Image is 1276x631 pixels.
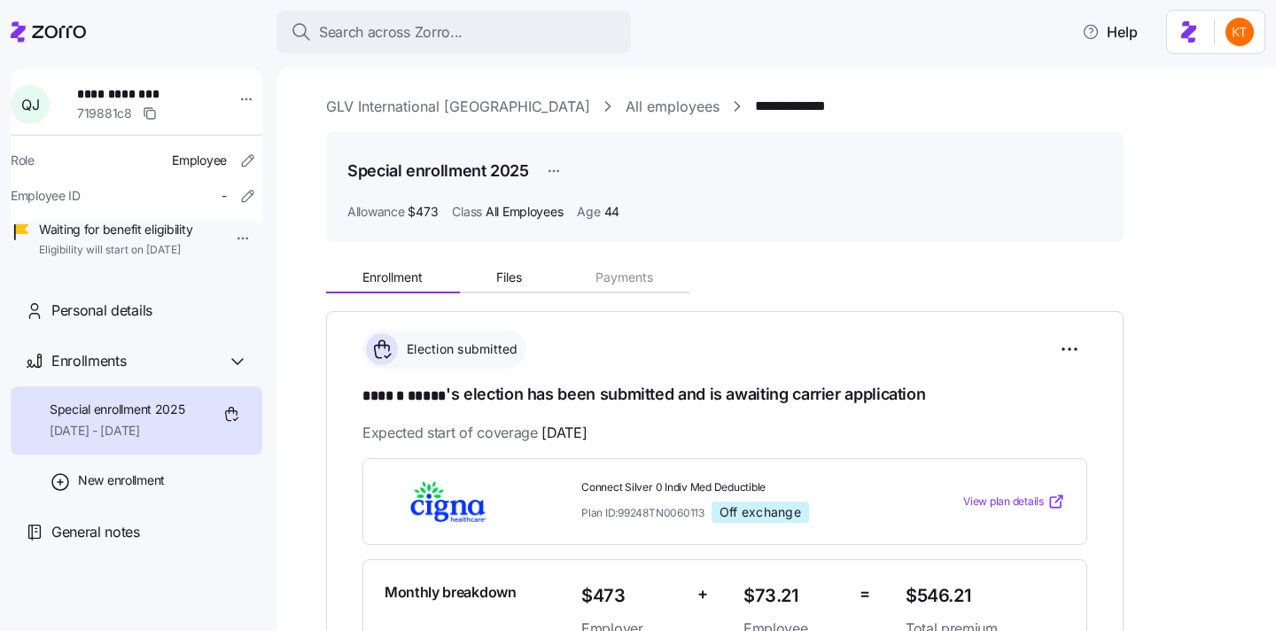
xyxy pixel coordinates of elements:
button: Help [1068,14,1152,50]
span: [DATE] - [DATE] [50,422,185,440]
span: General notes [51,521,140,543]
span: Search across Zorro... [319,21,463,43]
span: Connect Silver 0 Indiv Med Deductible [581,480,891,495]
span: Allowance [347,203,404,221]
span: Personal details [51,300,152,322]
span: View plan details [963,494,1044,510]
span: Eligibility will start on [DATE] [39,243,192,258]
img: aad2ddc74cf02b1998d54877cdc71599 [1225,18,1254,46]
span: Enrollment [362,271,423,284]
span: Enrollments [51,350,126,372]
a: View plan details [963,493,1065,510]
span: $473 [581,581,683,611]
button: Search across Zorro... [276,11,631,53]
span: $473 [408,203,438,221]
span: All Employees [486,203,563,221]
span: = [860,581,870,607]
span: Election submitted [401,340,518,358]
span: Class [452,203,482,221]
span: Plan ID: 99248TN0060113 [581,505,704,520]
span: Role [11,152,35,169]
h1: 's election has been submitted and is awaiting carrier application [362,383,1087,408]
h1: Special enrollment 2025 [347,160,529,182]
span: - [222,187,227,205]
span: [DATE] [541,422,587,444]
img: Cigna Healthcare [385,481,512,522]
span: Expected start of coverage [362,422,587,444]
span: 44 [604,203,619,221]
span: Employee [172,152,227,169]
span: Files [496,271,522,284]
span: Waiting for benefit eligibility [39,221,192,238]
span: Help [1082,21,1138,43]
span: $546.21 [906,581,1065,611]
span: Employee ID [11,187,81,205]
span: + [697,581,708,607]
span: Payments [595,271,653,284]
span: 719881c8 [77,105,132,122]
span: Special enrollment 2025 [50,401,185,418]
span: Monthly breakdown [385,581,517,604]
a: GLV International [GEOGRAPHIC_DATA] [326,96,590,118]
a: All employees [626,96,720,118]
span: $73.21 [743,581,845,611]
span: Age [577,203,600,221]
span: New enrollment [78,471,165,489]
span: Off exchange [720,504,801,520]
span: Q J [21,97,39,112]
